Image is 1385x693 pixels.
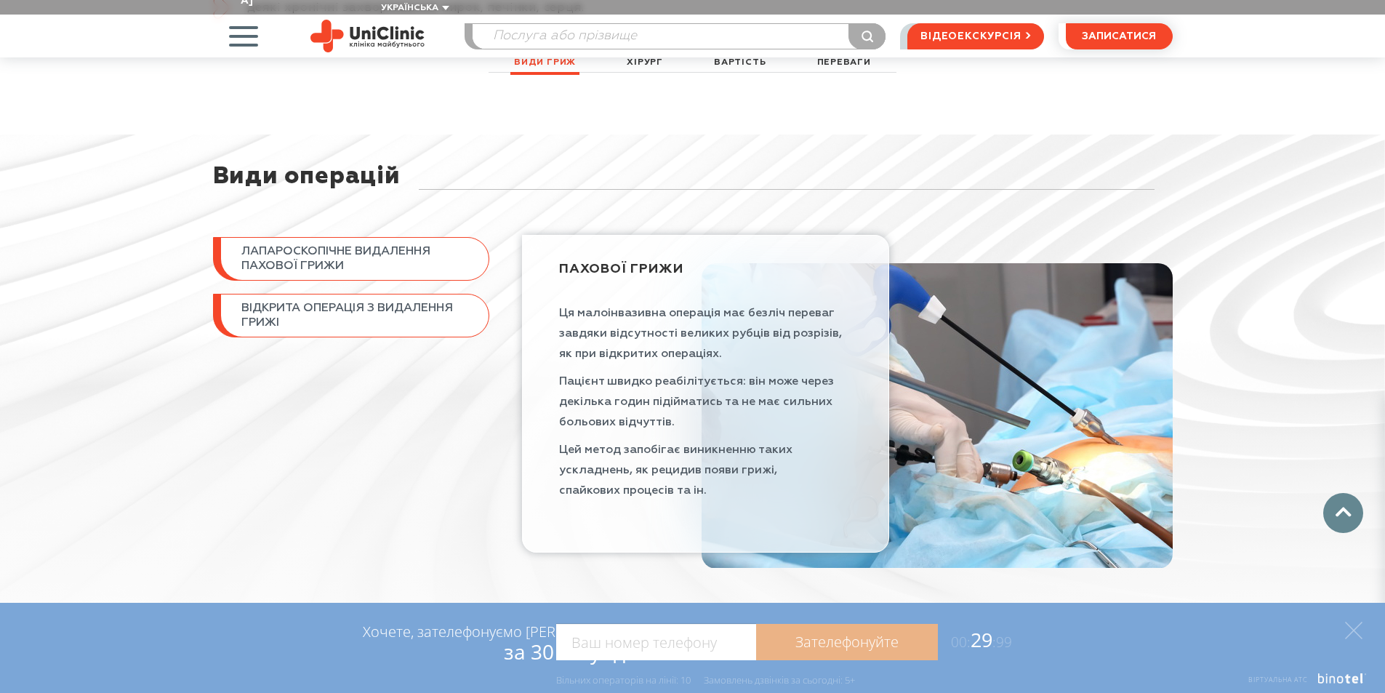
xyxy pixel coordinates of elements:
[381,4,438,12] span: Українська
[1082,31,1156,41] span: записатися
[559,440,848,501] p: Цей метод запобігає виникненню таких ускладнень, як рецидив появи грижі, спайкових процесів та ін.
[213,294,489,337] a: Відкрита операція з видалення грижі
[377,3,449,14] button: Українська
[1232,673,1367,693] a: Віртуальна АТС
[1066,23,1173,49] button: записатися
[1248,675,1308,684] span: Віртуальна АТС
[559,303,848,364] p: Ця малоінвазивна операція має безліч переваг завдяки відсутності великих рубців від розрізів, як ...
[756,624,938,660] a: Зателефонуйте
[907,23,1043,49] a: відеоекскурсія
[814,54,875,72] a: Переваги
[710,54,769,72] a: Вартість
[510,54,579,72] a: Види гриж
[938,626,1012,653] span: 29
[504,638,634,665] span: за 30 секунд?
[213,237,489,281] a: Лапароскопічне видалення пахової грижи
[559,244,848,278] div: Лапароскопічне видалення пахової грижи
[310,20,425,52] img: Uniclinic
[556,674,855,686] div: Вільних операторів на лінії: 10 Замовлень дзвінків за сьогодні: 5+
[473,24,886,49] input: Послуга або прізвище
[241,301,474,330] span: Відкрита операція з видалення грижі
[213,164,401,219] div: Види операцій
[363,622,634,663] div: Хочете, зателефонуємо [PERSON_NAME]
[559,372,848,433] p: Пацієнт швидко реабілітується: він може через декілька годин підійматись та не має сильних больов...
[241,244,474,273] span: Лапароскопічне видалення пахової грижи
[920,24,1021,49] span: відеоекскурсія
[951,633,971,652] span: 00:
[556,624,756,660] input: Ваш номер телефону
[992,633,1012,652] span: :99
[623,54,667,72] a: хірург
